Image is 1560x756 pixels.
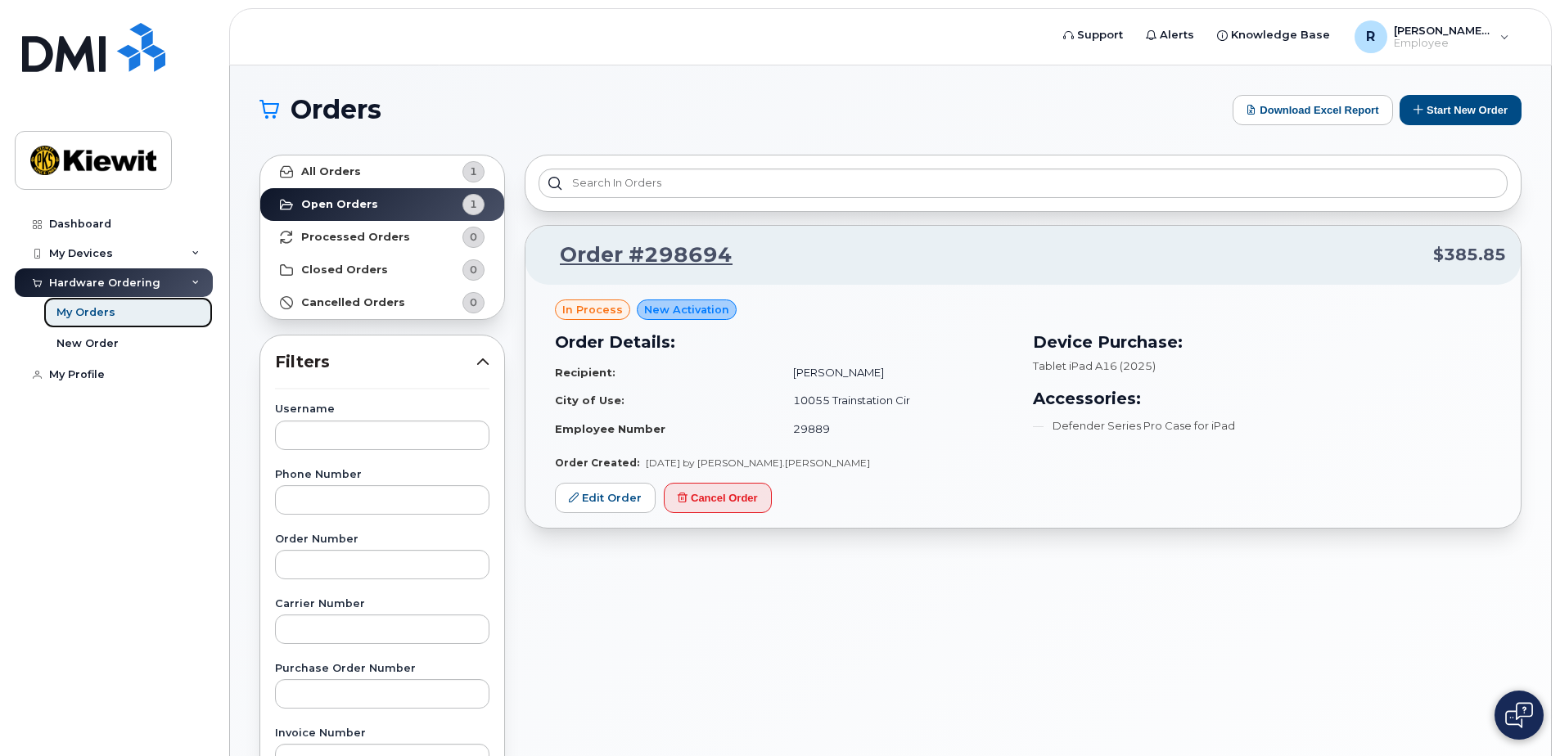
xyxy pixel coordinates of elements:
span: 0 [470,262,477,277]
h3: Device Purchase: [1033,330,1491,354]
strong: Cancelled Orders [301,296,405,309]
button: Cancel Order [664,483,772,513]
td: 10055 Trainstation Cir [778,386,1013,415]
strong: Closed Orders [301,263,388,277]
h3: Order Details: [555,330,1013,354]
strong: Employee Number [555,422,665,435]
a: Edit Order [555,483,656,513]
label: Purchase Order Number [275,664,489,674]
button: Start New Order [1400,95,1522,125]
strong: Open Orders [301,198,378,211]
strong: Order Created: [555,457,639,469]
label: Username [275,404,489,415]
label: Carrier Number [275,599,489,610]
input: Search in orders [539,169,1508,198]
span: Filters [275,350,476,374]
strong: Recipient: [555,366,615,379]
li: Defender Series Pro Case for iPad [1033,418,1491,434]
a: All Orders1 [260,155,504,188]
span: Tablet iPad A16 (2025) [1033,359,1156,372]
img: Open chat [1505,702,1533,728]
h3: Accessories: [1033,386,1491,411]
a: Cancelled Orders0 [260,286,504,319]
span: $385.85 [1433,243,1506,267]
td: [PERSON_NAME] [778,358,1013,387]
strong: City of Use: [555,394,624,407]
td: 29889 [778,415,1013,443]
span: 1 [470,164,477,179]
a: Closed Orders0 [260,254,504,286]
span: Orders [291,97,381,122]
span: 0 [470,229,477,245]
button: Download Excel Report [1233,95,1393,125]
span: New Activation [644,302,729,317]
strong: Processed Orders [301,231,410,244]
span: 0 [470,295,477,310]
span: [DATE] by [PERSON_NAME].[PERSON_NAME] [646,457,870,469]
strong: All Orders [301,165,361,178]
span: in process [562,302,623,317]
a: Open Orders1 [260,188,504,221]
a: Processed Orders0 [260,221,504,254]
label: Invoice Number [275,728,489,739]
span: 1 [470,196,477,212]
label: Order Number [275,534,489,545]
a: Order #298694 [540,241,733,270]
label: Phone Number [275,470,489,480]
